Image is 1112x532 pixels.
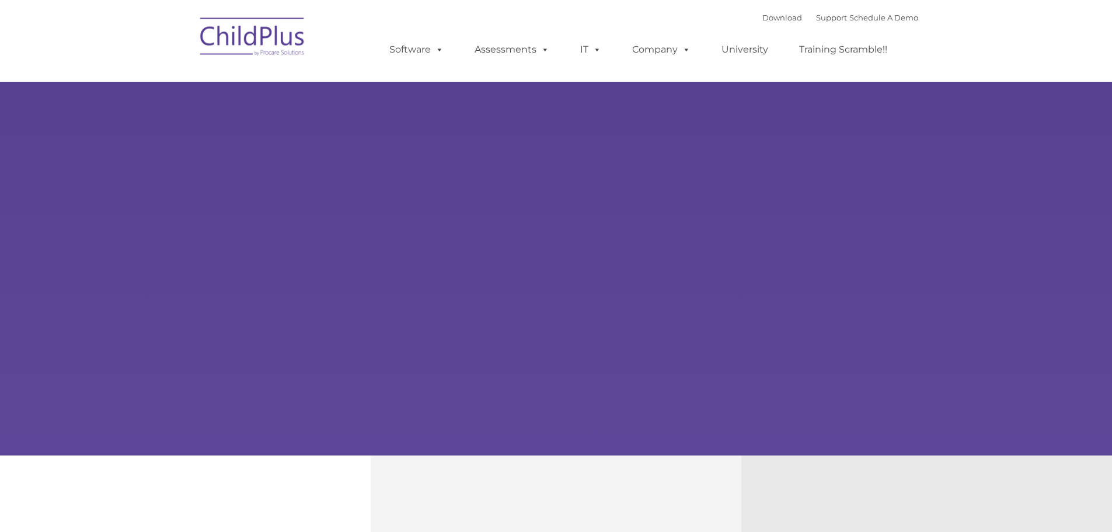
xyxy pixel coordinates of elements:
[816,13,847,22] a: Support
[787,38,899,61] a: Training Scramble!!
[463,38,561,61] a: Assessments
[194,9,311,68] img: ChildPlus by Procare Solutions
[762,13,802,22] a: Download
[710,38,780,61] a: University
[849,13,918,22] a: Schedule A Demo
[762,13,918,22] font: |
[569,38,613,61] a: IT
[621,38,702,61] a: Company
[378,38,455,61] a: Software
